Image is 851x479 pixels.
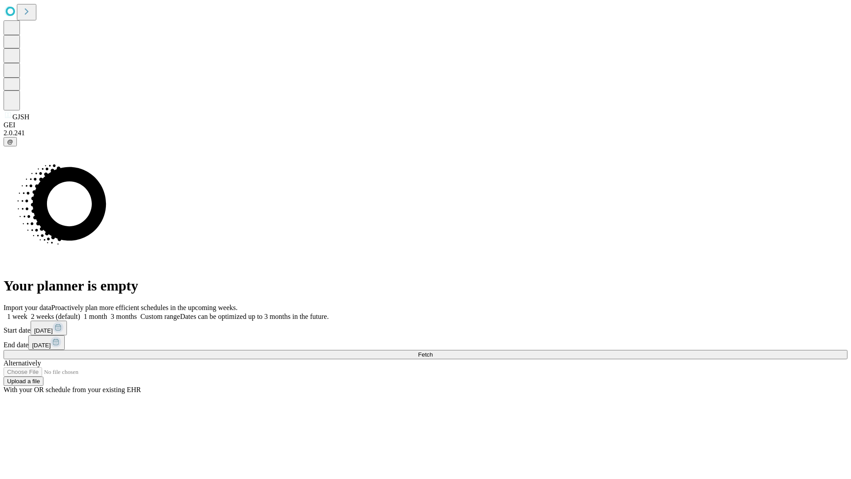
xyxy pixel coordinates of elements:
span: 1 week [7,313,27,320]
div: Start date [4,321,847,335]
div: End date [4,335,847,350]
button: [DATE] [31,321,67,335]
button: [DATE] [28,335,65,350]
h1: Your planner is empty [4,278,847,294]
span: Fetch [418,351,433,358]
button: @ [4,137,17,146]
span: Alternatively [4,359,41,367]
span: GJSH [12,113,29,121]
span: Proactively plan more efficient schedules in the upcoming weeks. [51,304,238,311]
div: 2.0.241 [4,129,847,137]
span: [DATE] [32,342,51,349]
button: Upload a file [4,377,43,386]
span: 2 weeks (default) [31,313,80,320]
div: GEI [4,121,847,129]
span: [DATE] [34,327,53,334]
span: 1 month [84,313,107,320]
span: 3 months [111,313,137,320]
span: @ [7,138,13,145]
span: Dates can be optimized up to 3 months in the future. [180,313,328,320]
span: Custom range [141,313,180,320]
span: Import your data [4,304,51,311]
button: Fetch [4,350,847,359]
span: With your OR schedule from your existing EHR [4,386,141,393]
